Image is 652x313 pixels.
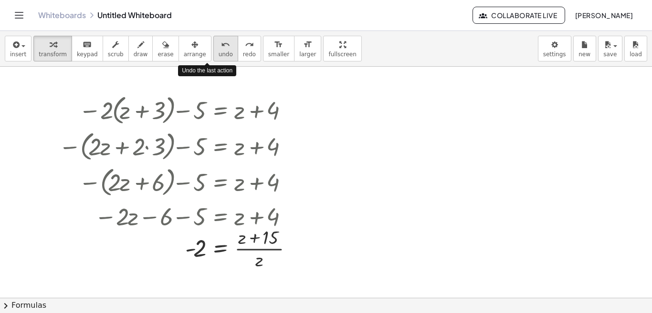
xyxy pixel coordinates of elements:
i: undo [221,39,230,50]
div: Undo the last action [178,65,236,76]
button: format_sizelarger [294,36,321,61]
span: insert [10,51,26,58]
span: save [603,51,617,58]
button: save [598,36,622,61]
button: insert [5,36,32,61]
i: format_size [303,39,312,50]
span: keypad [77,51,98,58]
button: [PERSON_NAME] [567,7,641,24]
span: transform [39,51,67,58]
span: new [578,51,590,58]
span: load [630,51,642,58]
button: load [624,36,647,61]
span: Collaborate Live [481,11,557,20]
button: draw [128,36,153,61]
i: keyboard [83,39,92,50]
button: keyboardkeypad [72,36,103,61]
span: draw [134,51,148,58]
span: settings [543,51,566,58]
button: Toggle navigation [11,8,27,23]
button: format_sizesmaller [263,36,294,61]
button: redoredo [238,36,261,61]
button: new [573,36,596,61]
button: transform [33,36,72,61]
button: arrange [179,36,211,61]
button: Collaborate Live [473,7,565,24]
i: format_size [274,39,283,50]
span: redo [243,51,256,58]
button: scrub [103,36,129,61]
span: arrange [184,51,206,58]
a: Whiteboards [38,10,86,20]
button: undoundo [213,36,238,61]
span: [PERSON_NAME] [575,11,633,20]
i: redo [245,39,254,50]
span: smaller [268,51,289,58]
span: fullscreen [328,51,356,58]
span: larger [299,51,316,58]
span: undo [219,51,233,58]
button: settings [538,36,571,61]
button: fullscreen [323,36,361,61]
span: scrub [108,51,124,58]
span: erase [158,51,173,58]
button: erase [152,36,179,61]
